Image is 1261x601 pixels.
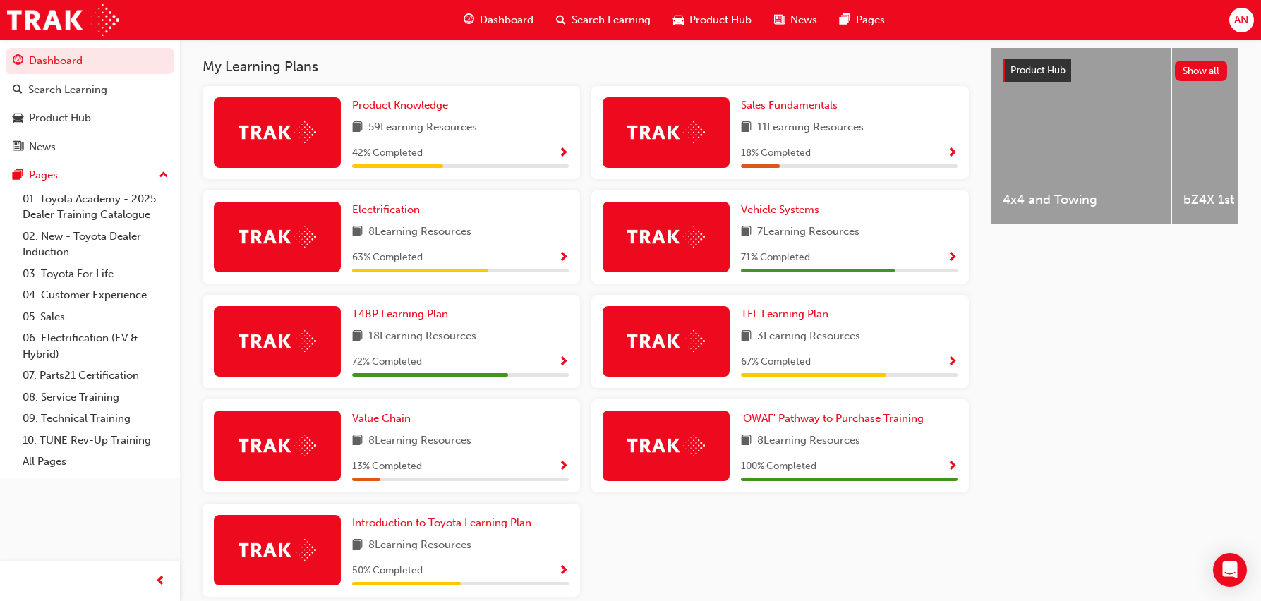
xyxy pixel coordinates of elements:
a: Vehicle Systems [741,202,825,218]
span: 3 Learning Resources [757,328,860,346]
button: Show Progress [558,145,569,162]
img: Trak [627,330,705,352]
a: news-iconNews [763,6,828,35]
span: 8 Learning Resources [757,432,860,450]
span: 63 % Completed [352,250,423,266]
button: Show Progress [558,249,569,267]
span: 67 % Completed [741,354,811,370]
a: 05. Sales [17,306,174,328]
span: 18 Learning Resources [368,328,476,346]
span: Show Progress [558,565,569,578]
span: 100 % Completed [741,459,816,475]
span: search-icon [13,84,23,97]
span: 'OWAF' Pathway to Purchase Training [741,412,924,425]
span: book-icon [352,432,363,450]
span: 50 % Completed [352,563,423,579]
a: 'OWAF' Pathway to Purchase Training [741,411,929,427]
div: Product Hub [29,110,91,126]
img: Trak [627,435,705,456]
a: 04. Customer Experience [17,284,174,306]
img: Trak [239,121,316,143]
span: guage-icon [464,11,474,29]
button: Show Progress [947,145,958,162]
a: 07. Parts21 Certification [17,365,174,387]
span: news-icon [774,11,785,29]
span: 8 Learning Resources [368,537,471,554]
button: Pages [6,162,174,188]
span: book-icon [352,537,363,554]
button: Show Progress [947,458,958,475]
a: search-iconSearch Learning [545,6,662,35]
button: Show Progress [947,249,958,267]
a: Introduction to Toyota Learning Plan [352,515,537,531]
span: Show Progress [558,461,569,473]
span: 11 Learning Resources [757,119,864,137]
span: Electrification [352,203,420,216]
img: Trak [627,226,705,248]
a: TFL Learning Plan [741,306,834,322]
span: T4BP Learning Plan [352,308,448,320]
a: Search Learning [6,77,174,103]
span: Show Progress [947,147,958,160]
span: Value Chain [352,412,411,425]
button: DashboardSearch LearningProduct HubNews [6,45,174,162]
span: Introduction to Toyota Learning Plan [352,516,531,529]
span: 59 Learning Resources [368,119,477,137]
a: Value Chain [352,411,416,427]
span: 8 Learning Resources [368,224,471,241]
span: 71 % Completed [741,250,810,266]
img: Trak [239,539,316,561]
span: pages-icon [840,11,850,29]
a: 08. Service Training [17,387,174,408]
div: Open Intercom Messenger [1213,553,1247,587]
span: TFL Learning Plan [741,308,828,320]
span: search-icon [556,11,566,29]
span: Product Hub [689,12,752,28]
span: Show Progress [947,252,958,265]
img: Trak [239,435,316,456]
a: 09. Technical Training [17,408,174,430]
span: book-icon [741,328,752,346]
span: Vehicle Systems [741,203,819,216]
span: book-icon [352,224,363,241]
button: Show Progress [558,353,569,371]
span: 18 % Completed [741,145,811,162]
span: book-icon [741,119,752,137]
div: Pages [29,167,58,183]
a: Product Hub [6,105,174,131]
a: News [6,134,174,160]
span: 42 % Completed [352,145,423,162]
div: News [29,139,56,155]
span: 7 Learning Resources [757,224,859,241]
span: Dashboard [480,12,533,28]
div: Search Learning [28,82,107,98]
span: Product Knowledge [352,99,448,111]
a: T4BP Learning Plan [352,306,454,322]
a: pages-iconPages [828,6,896,35]
button: Show all [1175,61,1228,81]
span: Search Learning [572,12,651,28]
span: book-icon [352,119,363,137]
span: 72 % Completed [352,354,422,370]
a: 03. Toyota For Life [17,263,174,285]
span: book-icon [741,224,752,241]
span: car-icon [13,112,23,125]
img: Trak [7,4,119,36]
span: guage-icon [13,55,23,68]
img: Trak [239,226,316,248]
span: Show Progress [947,356,958,369]
a: 4x4 and Towing [991,48,1171,224]
span: Show Progress [558,356,569,369]
span: Sales Fundamentals [741,99,838,111]
a: Electrification [352,202,426,218]
a: 02. New - Toyota Dealer Induction [17,226,174,263]
span: Show Progress [558,252,569,265]
a: Product Knowledge [352,97,454,114]
span: news-icon [13,141,23,154]
span: book-icon [741,432,752,450]
button: Show Progress [558,562,569,580]
span: 13 % Completed [352,459,422,475]
h3: My Learning Plans [203,59,969,75]
button: AN [1229,8,1254,32]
